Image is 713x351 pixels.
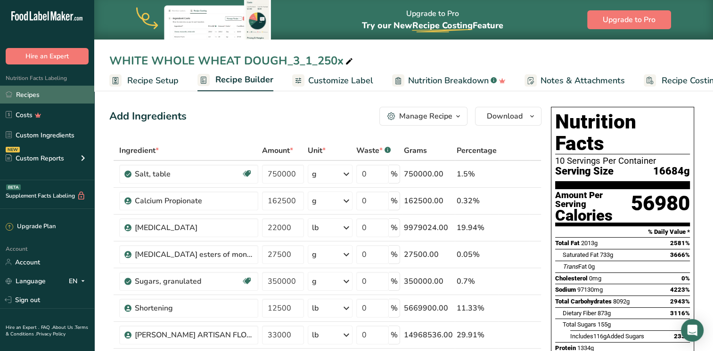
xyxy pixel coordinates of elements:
[379,107,467,126] button: Manage Recipe
[670,286,690,293] span: 4223%
[457,168,497,180] div: 1.5%
[674,333,690,340] span: 233%
[555,191,631,209] div: Amount Per Serving
[555,111,690,154] h1: Nutrition Facts
[312,276,317,287] div: g
[563,263,578,270] i: Trans
[404,168,453,180] div: 750000.00
[555,209,631,223] div: Calories
[563,263,587,270] span: Fat
[404,249,453,260] div: 27500.00
[457,303,497,314] div: 11.33%
[6,147,20,152] div: NEW
[588,263,595,270] span: 0g
[541,74,625,87] span: Notes & Attachments
[312,249,317,260] div: g
[404,222,453,233] div: 9979024.00
[670,310,690,317] span: 3116%
[412,20,472,31] span: Recipe Costing
[135,329,253,341] div: [PERSON_NAME] ARTISAN FLOUR
[404,145,427,156] span: Grams
[135,222,253,233] div: [MEDICAL_DATA]
[135,249,253,260] div: [MEDICAL_DATA] esters of mono- and diglycerides of fatty acids (E472c)
[399,111,452,122] div: Manage Recipe
[312,329,319,341] div: lb
[603,14,656,25] span: Upgrade to Pro
[52,324,75,331] a: About Us .
[555,239,580,247] span: Total Fat
[312,303,319,314] div: lb
[361,0,503,40] div: Upgrade to Pro
[6,324,88,337] a: Terms & Conditions .
[613,298,630,305] span: 8092g
[262,145,293,156] span: Amount
[631,191,690,223] div: 56980
[408,74,489,87] span: Nutrition Breakdown
[487,111,523,122] span: Download
[555,286,576,293] span: Sodium
[457,222,497,233] div: 19.94%
[109,109,187,124] div: Add Ingredients
[6,324,39,331] a: Hire an Expert .
[6,153,64,163] div: Custom Reports
[119,145,159,156] span: Ingredient
[525,70,625,91] a: Notes & Attachments
[36,331,66,337] a: Privacy Policy
[197,69,273,92] a: Recipe Builder
[577,286,603,293] span: 97130mg
[109,70,179,91] a: Recipe Setup
[475,107,541,126] button: Download
[6,184,21,190] div: BETA
[555,275,588,282] span: Cholesterol
[555,166,614,177] span: Serving Size
[6,222,56,231] div: Upgrade Plan
[670,298,690,305] span: 2943%
[404,276,453,287] div: 350000.00
[589,275,601,282] span: 0mg
[6,273,46,289] a: Language
[555,226,690,238] section: % Daily Value *
[69,275,89,287] div: EN
[670,239,690,247] span: 2581%
[312,222,319,233] div: lb
[127,74,179,87] span: Recipe Setup
[457,329,497,341] div: 29.91%
[312,168,317,180] div: g
[570,333,644,340] span: Includes Added Sugars
[135,168,241,180] div: Salt, table
[312,195,317,207] div: g
[361,20,503,31] span: Try our New Feature
[593,333,606,340] span: 116g
[308,74,373,87] span: Customize Label
[135,195,253,207] div: Calcium Propionate
[600,251,613,258] span: 733g
[215,73,273,86] span: Recipe Builder
[135,303,253,314] div: Shortening
[457,276,497,287] div: 0.7%
[653,166,690,177] span: 16684g
[681,275,690,282] span: 0%
[6,48,89,64] button: Hire an Expert
[109,52,355,69] div: WHITE WHOLE WHEAT DOUGH_3_1_250x
[392,70,506,91] a: Nutrition Breakdown
[563,251,598,258] span: Saturated Fat
[404,195,453,207] div: 162500.00
[555,298,612,305] span: Total Carbohydrates
[581,239,598,247] span: 2013g
[555,156,690,166] div: 10 Servings Per Container
[404,303,453,314] div: 5669900.00
[457,249,497,260] div: 0.05%
[587,10,671,29] button: Upgrade to Pro
[598,310,611,317] span: 873g
[457,145,497,156] span: Percentage
[292,70,373,91] a: Customize Label
[356,145,391,156] div: Waste
[457,195,497,207] div: 0.32%
[404,329,453,341] div: 14968536.00
[308,145,326,156] span: Unit
[681,319,704,342] div: Open Intercom Messenger
[135,276,241,287] div: Sugars, granulated
[41,324,52,331] a: FAQ .
[598,321,611,328] span: 155g
[563,321,596,328] span: Total Sugars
